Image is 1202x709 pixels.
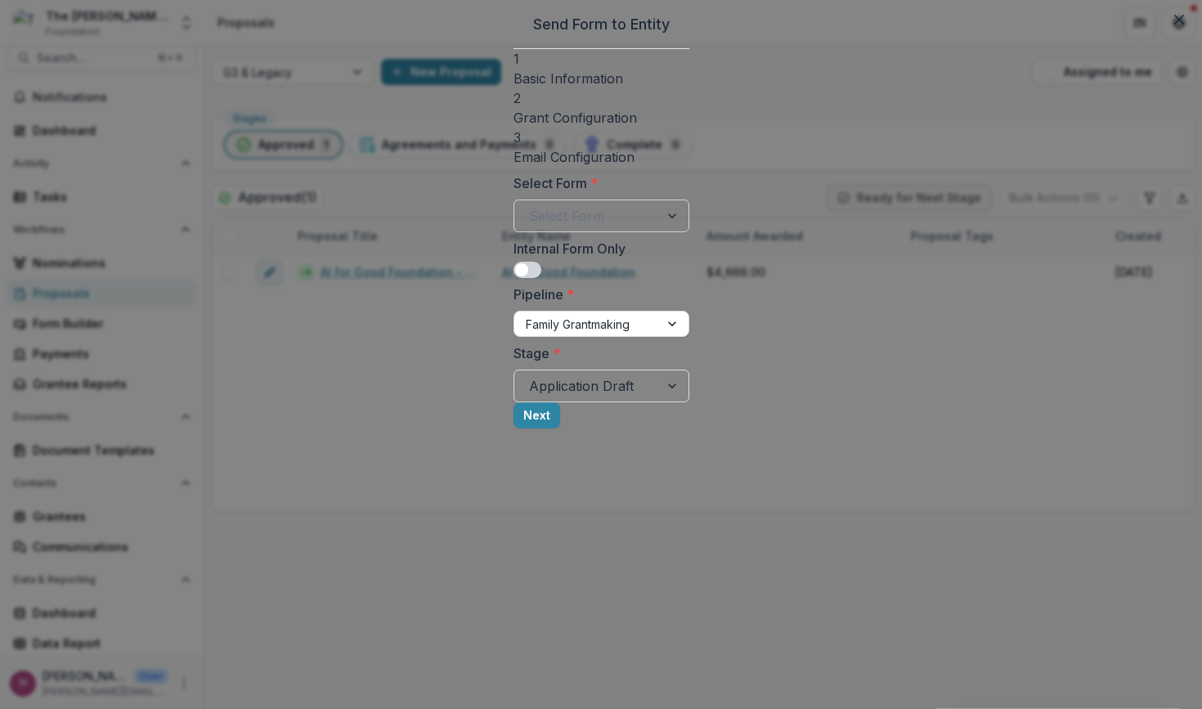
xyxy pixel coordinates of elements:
label: Pipeline [514,285,679,304]
label: Internal Form Only [514,239,679,258]
div: Progress [514,49,689,167]
h3: Email Configuration [514,147,689,167]
h3: Basic Information [514,69,689,88]
label: Select Form [514,173,679,193]
button: Next [514,402,560,429]
div: 1 [514,49,689,69]
div: 3 [514,128,689,147]
button: Close [1166,7,1192,33]
label: Stage [514,343,679,363]
h3: Grant Configuration [514,108,689,128]
div: 2 [514,88,689,108]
